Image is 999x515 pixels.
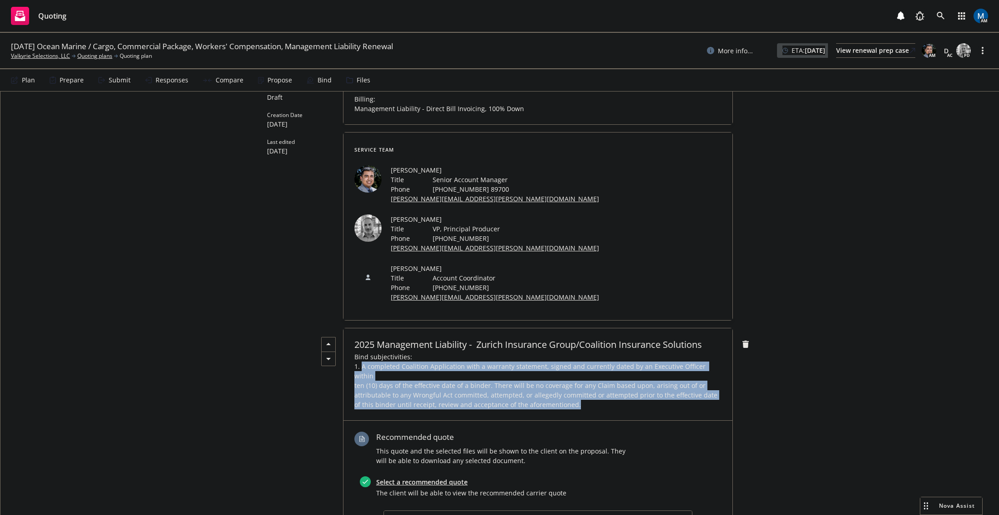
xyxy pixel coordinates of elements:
img: photo [974,9,988,23]
img: employee photo [354,214,382,242]
a: Select a recommended quote [376,478,468,486]
span: Draft [267,92,343,102]
button: Nova Assist [920,497,983,515]
span: ETA : [792,46,825,55]
a: Valkyrie Selections, LLC [11,52,70,60]
span: Service Team [354,146,394,153]
span: [DATE] Ocean Marine / Cargo, Commercial Package, Workers' Compensation, Management Liability Renewal [11,41,393,52]
div: Bind [318,76,332,84]
a: Quoting plans [77,52,112,60]
span: [PERSON_NAME] [391,214,599,224]
span: Senior Account Manager [433,175,599,184]
a: Search [932,7,950,25]
a: Report a Bug [911,7,929,25]
span: [PERSON_NAME] [391,264,599,273]
span: Last edited [267,138,343,146]
span: 2025 Management Liability - Zurich Insurance Group/Coalition Insurance Solutions [354,339,721,350]
div: Drag to move [920,497,932,515]
div: Plan [22,76,35,84]
div: Responses [156,76,188,84]
span: Creation Date [267,111,343,119]
span: VP, Principal Producer [433,224,599,234]
div: Compare [216,76,243,84]
div: View renewal prep case [836,44,915,57]
a: remove [740,339,751,350]
span: [PHONE_NUMBER] [433,283,599,292]
span: This quote and the selected files will be shown to the client on the proposal. They will be able ... [376,446,636,465]
span: Recommended quote [376,432,636,443]
span: Nova Assist [939,502,975,510]
span: Title [391,273,404,283]
span: The client will be able to view the recommended carrier quote [376,488,700,498]
span: Billing: Management Liability - Direct Bill Invoicing, 100% Down [354,94,524,113]
a: Quoting [7,3,70,29]
div: Submit [109,76,131,84]
span: Phone [391,283,410,292]
span: Account Coordinator [433,273,599,283]
button: More info... [700,43,770,58]
span: Title [391,175,404,184]
img: employee photo [354,165,382,193]
span: [PHONE_NUMBER] 89700 [433,184,599,194]
span: [PHONE_NUMBER] [433,234,599,243]
span: [DATE] [267,146,343,156]
a: more [977,45,988,56]
div: Files [357,76,370,84]
span: Phone [391,184,410,194]
a: View renewal prep case [836,43,915,58]
span: Quoting [38,12,66,20]
a: [PERSON_NAME][EMAIL_ADDRESS][PERSON_NAME][DOMAIN_NAME] [391,244,599,252]
span: Phone [391,234,410,243]
a: [PERSON_NAME][EMAIL_ADDRESS][PERSON_NAME][DOMAIN_NAME] [391,194,599,203]
span: More info... [718,46,753,56]
span: D [944,46,949,56]
div: Prepare [60,76,84,84]
span: Title [391,224,404,234]
strong: [DATE] [805,46,825,55]
a: Switch app [953,7,971,25]
div: Propose [267,76,292,84]
span: [DATE] [267,119,343,129]
span: Bind subjectivities: 1. A completed Coalition Application with a warranty statement, signed and c... [354,352,721,409]
span: [PERSON_NAME] [391,165,599,175]
img: photo [956,43,971,58]
a: [PERSON_NAME][EMAIL_ADDRESS][PERSON_NAME][DOMAIN_NAME] [391,293,599,301]
img: photo [922,43,936,58]
span: Quoting plan [120,52,152,60]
